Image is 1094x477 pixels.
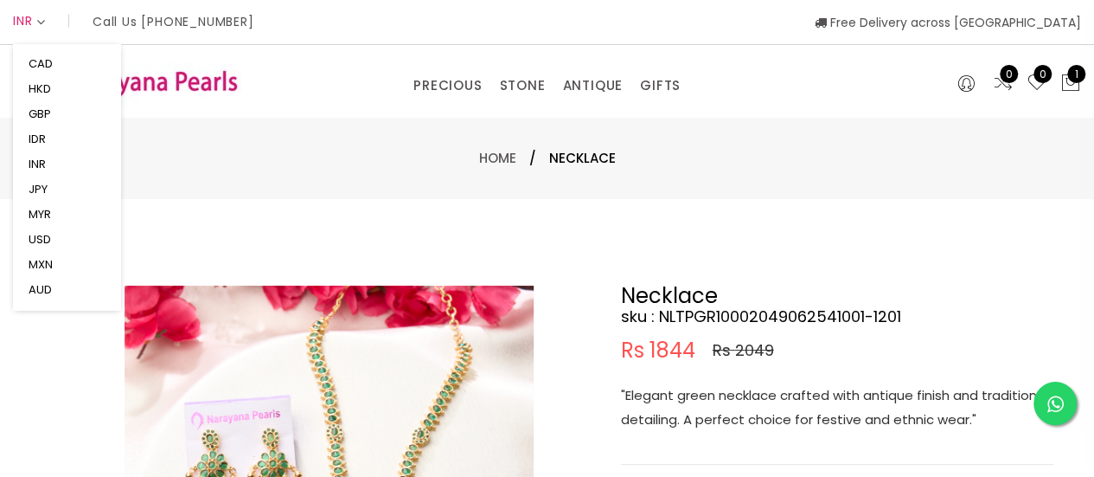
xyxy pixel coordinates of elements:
a: Home [479,149,516,167]
span: Rs 2049 [713,340,774,361]
button: CAD [23,51,58,76]
span: / [529,148,536,169]
a: PRECIOUS [413,73,482,99]
button: 1 [1060,73,1081,95]
h4: sku : NLTPGR10002049062541001-1201 [621,306,1053,327]
span: 0 [1000,65,1018,83]
button: HKD [23,76,56,101]
span: Free Delivery across [GEOGRAPHIC_DATA] [815,14,1081,31]
button: MYR [23,202,56,227]
p: "Elegant green necklace crafted with antique finish and traditional detailing. A perfect choice f... [621,384,1053,432]
button: MXN [23,252,58,277]
span: Necklace [549,148,616,169]
h2: Necklace [621,286,1053,306]
p: Call Us [PHONE_NUMBER] [93,16,254,28]
a: 0 [1027,73,1047,95]
span: 0 [1033,65,1052,83]
a: STONE [499,73,545,99]
a: GIFTS [640,73,681,99]
a: ANTIQUE [562,73,623,99]
span: Rs 1844 [621,340,695,361]
span: 1 [1067,65,1085,83]
button: GBP [23,101,56,126]
a: 0 [993,73,1014,95]
button: USD [23,227,56,252]
button: IDR [23,126,51,151]
button: AUD [23,277,57,302]
button: INR [23,151,51,177]
button: JPY [23,177,53,202]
